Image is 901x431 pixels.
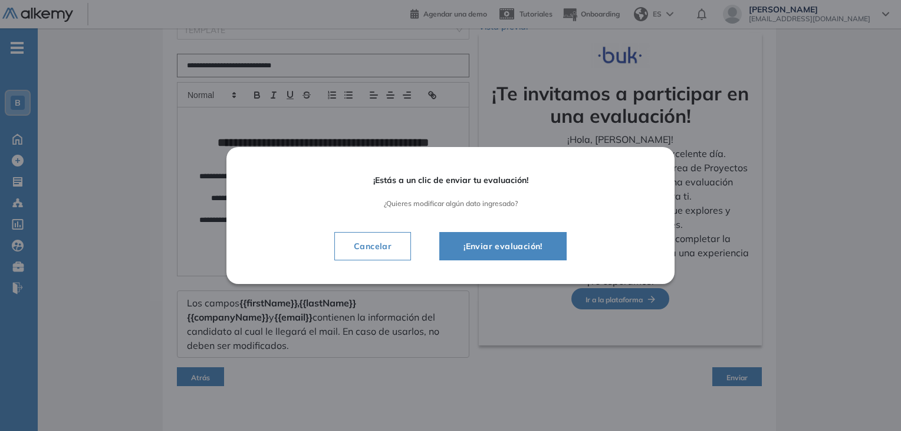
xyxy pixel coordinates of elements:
iframe: Chat Widget [842,374,901,431]
span: ¿Quieres modificar algún dato ingresado? [259,200,642,208]
button: ¡Enviar evaluación! [439,232,567,260]
div: Widget de chat [842,374,901,431]
button: Cancelar [334,232,411,260]
span: ¡Enviar evaluación! [454,239,552,253]
span: Cancelar [344,239,401,253]
span: ¡Estás a un clic de enviar tu evaluación! [259,175,642,185]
